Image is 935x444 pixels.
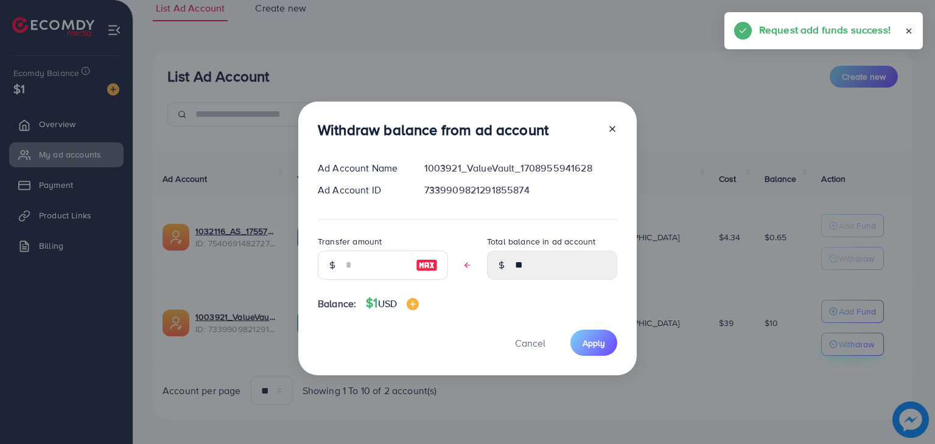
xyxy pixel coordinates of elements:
label: Total balance in ad account [487,235,595,248]
button: Cancel [500,330,561,356]
div: Ad Account ID [308,183,415,197]
span: Apply [583,337,605,349]
h3: Withdraw balance from ad account [318,121,548,139]
img: image [407,298,419,310]
span: Cancel [515,336,545,350]
label: Transfer amount [318,235,382,248]
span: USD [378,297,397,310]
h5: Request add funds success! [759,22,891,38]
div: 7339909821291855874 [415,183,627,197]
h4: $1 [366,296,419,311]
button: Apply [570,330,617,356]
div: Ad Account Name [308,161,415,175]
span: Balance: [318,297,356,311]
img: image [416,258,438,272]
div: 1003921_ValueVault_1708955941628 [415,161,627,175]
